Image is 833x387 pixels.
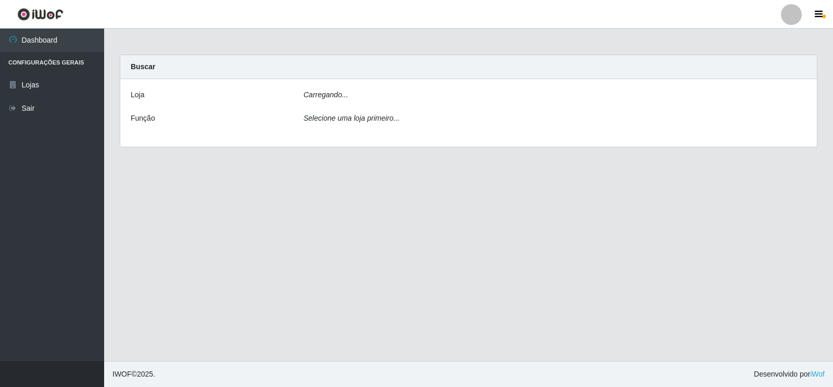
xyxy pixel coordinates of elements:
label: Loja [131,89,144,100]
img: CoreUI Logo [17,8,64,21]
i: Carregando... [304,91,348,99]
label: Função [131,113,155,124]
a: iWof [810,370,825,378]
span: © 2025 . [112,369,155,380]
strong: Buscar [131,62,155,71]
i: Selecione uma loja primeiro... [304,114,399,122]
span: Desenvolvido por [754,369,825,380]
span: IWOF [112,370,132,378]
